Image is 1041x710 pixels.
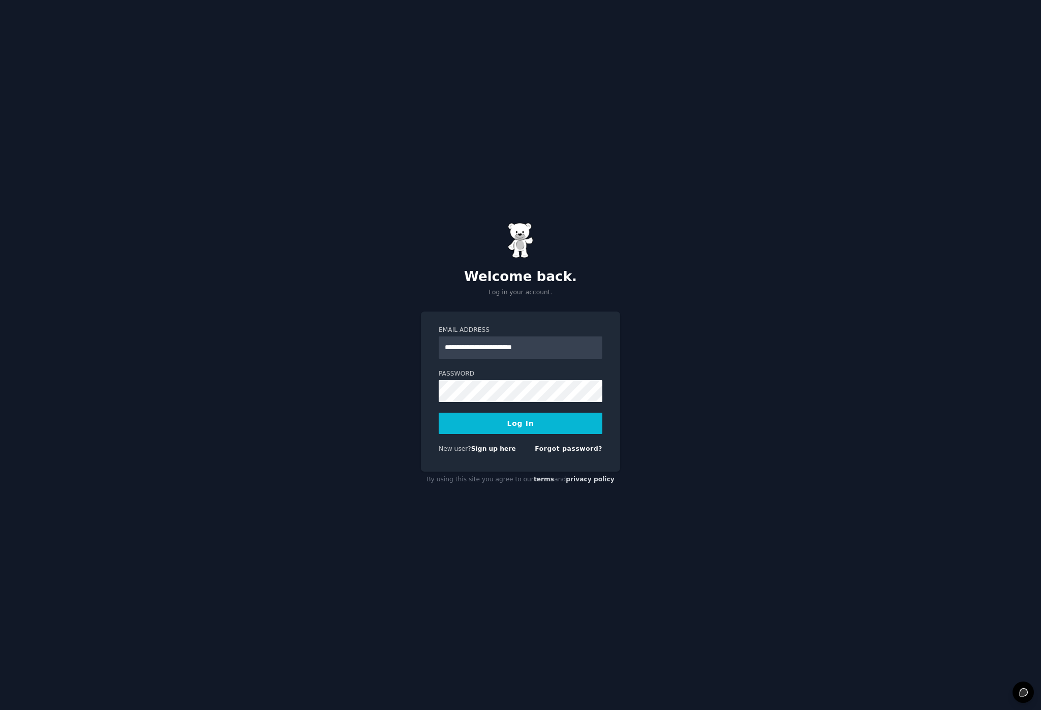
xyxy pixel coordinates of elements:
a: privacy policy [566,476,615,483]
a: Forgot password? [535,445,602,452]
a: terms [534,476,554,483]
span: New user? [439,445,471,452]
h2: Welcome back. [421,269,620,285]
button: Log In [439,413,602,434]
a: Sign up here [471,445,516,452]
label: Email Address [439,326,602,335]
img: Gummy Bear [508,223,533,258]
p: Log in your account. [421,288,620,297]
div: By using this site you agree to our and [421,472,620,488]
label: Password [439,369,602,379]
